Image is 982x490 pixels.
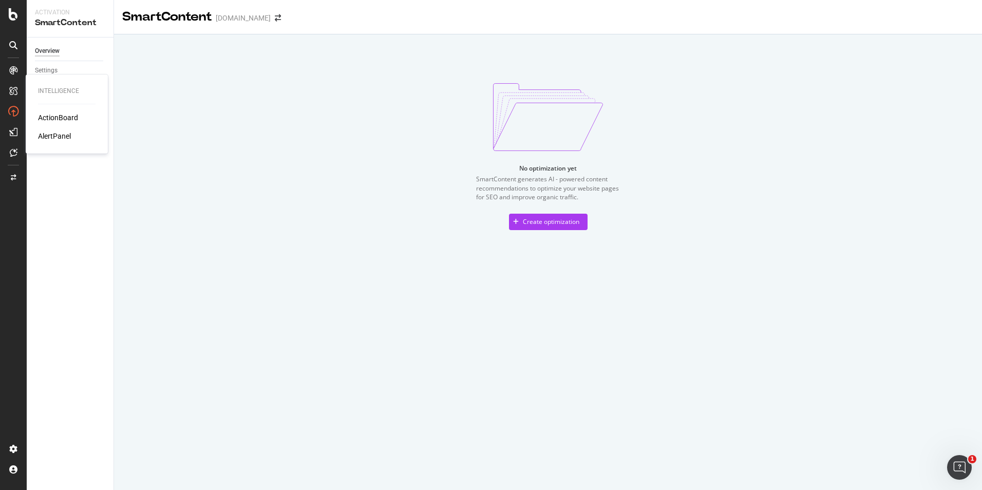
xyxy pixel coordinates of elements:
[35,65,106,76] a: Settings
[523,217,579,226] div: Create optimization
[35,8,105,17] div: Activation
[509,214,588,230] button: Create optimization
[493,79,603,156] img: svg%3e
[519,164,577,173] div: No optimization yet
[35,46,60,56] div: Overview
[35,17,105,29] div: SmartContent
[216,13,271,23] div: [DOMAIN_NAME]
[38,112,78,123] a: ActionBoard
[35,65,58,76] div: Settings
[476,175,620,201] div: SmartContent generates AI - powered content recommendations to optimize your website pages for SE...
[35,46,106,56] a: Overview
[968,455,976,463] span: 1
[38,87,96,96] div: Intelligence
[947,455,972,480] iframe: Intercom live chat
[122,8,212,26] div: SmartContent
[275,14,281,22] div: arrow-right-arrow-left
[38,131,71,141] a: AlertPanel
